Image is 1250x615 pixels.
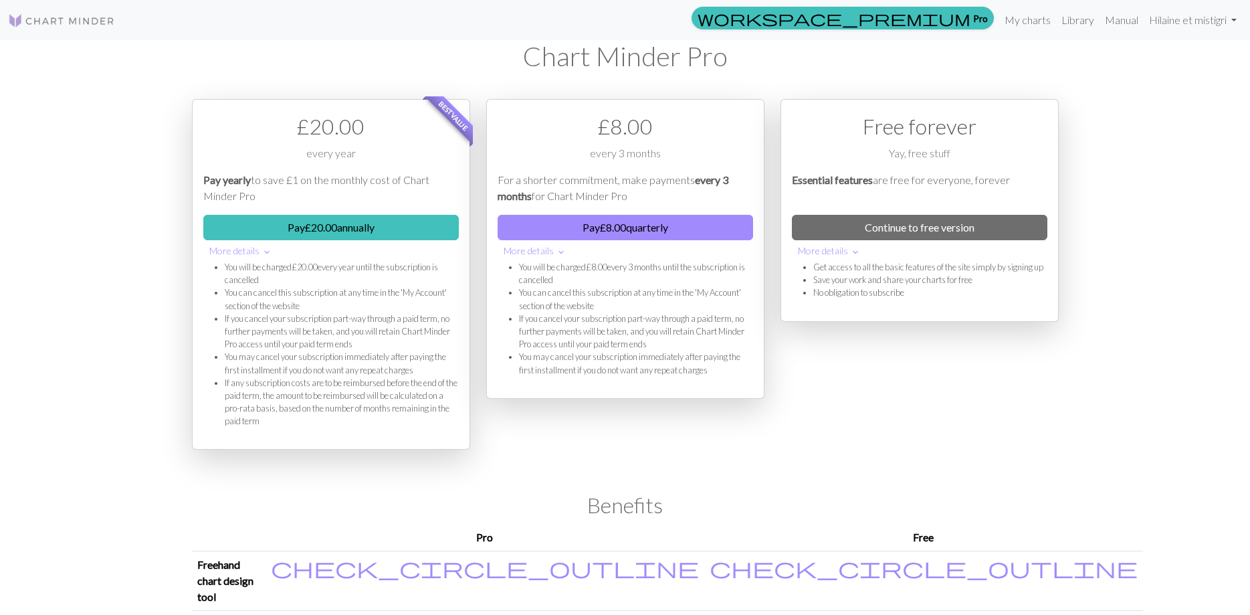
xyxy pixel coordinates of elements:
a: My charts [999,7,1056,33]
img: Logo [8,13,115,29]
h1: Chart Minder Pro [192,40,1059,72]
em: Essential features [792,173,873,186]
p: Freehand chart design tool [197,557,260,605]
li: You may cancel your subscription immediately after paying the first installment if you do not wan... [225,351,459,376]
div: every year [203,145,459,172]
span: expand_more [850,246,861,259]
li: If you cancel your subscription part-way through a paid term, no further payments will be taken, ... [519,313,753,351]
i: Included [710,557,1138,578]
span: expand_more [262,246,272,259]
div: Payment option 1 [192,99,470,450]
button: More details [792,240,1047,261]
p: For a shorter commitment, make payments for Chart Minder Pro [498,172,753,204]
div: every 3 months [498,145,753,172]
a: Continue to free version [792,215,1047,240]
div: £ 8.00 [498,110,753,143]
li: No obligation to subscribe [813,286,1047,299]
span: check_circle_outline [271,555,699,580]
li: Get access to all the basic features of the site simply by signing up [813,261,1047,274]
a: Pro [692,7,994,29]
th: Free [704,524,1143,551]
div: Yay, free stuff [792,145,1047,172]
a: Manual [1100,7,1144,33]
p: to save £1 on the monthly cost of Chart Minder Pro [203,172,459,204]
h2: Benefits [192,493,1059,518]
li: You will be charged £ 20.00 every year until the subscription is cancelled [225,261,459,286]
em: every 3 months [498,173,728,202]
div: Free forever [792,110,1047,143]
li: If any subscription costs are to be reimbursed before the end of the paid term, the amount to be ... [225,377,459,428]
button: Pay£20.00annually [203,215,459,240]
em: Pay yearly [203,173,251,186]
p: are free for everyone, forever [792,172,1047,204]
span: expand_more [556,246,566,259]
div: £ 20.00 [203,110,459,143]
i: Included [271,557,699,578]
a: Library [1056,7,1100,33]
button: More details [203,240,459,261]
li: If you cancel your subscription part-way through a paid term, no further payments will be taken, ... [225,313,459,351]
li: You may cancel your subscription immediately after paying the first installment if you do not wan... [519,351,753,376]
li: Save your work and share your charts for free [813,274,1047,286]
div: Free option [780,99,1059,322]
span: Best value [425,88,482,145]
span: check_circle_outline [710,555,1138,580]
span: workspace_premium [698,9,970,27]
button: Pay£8.00quarterly [498,215,753,240]
th: Pro [266,524,704,551]
button: More details [498,240,753,261]
div: Payment option 2 [486,99,764,399]
li: You can cancel this subscription at any time in the 'My Account' section of the website [225,286,459,312]
li: You will be charged £ 8.00 every 3 months until the subscription is cancelled [519,261,753,286]
li: You can cancel this subscription at any time in the 'My Account' section of the website [519,286,753,312]
a: Hilaine et mistigri [1144,7,1242,33]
